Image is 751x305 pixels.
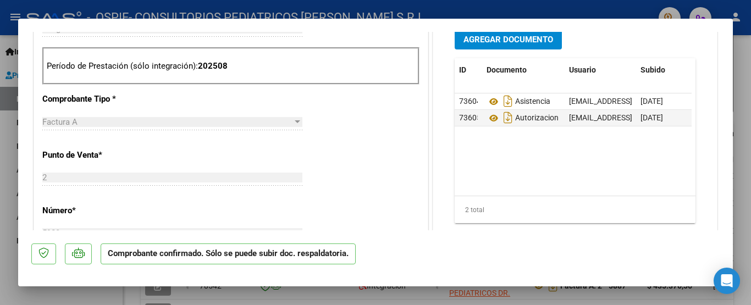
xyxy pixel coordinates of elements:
[47,60,415,73] p: Período de Prestación (sólo integración):
[565,58,636,82] datatable-header-cell: Usuario
[433,21,717,249] div: DOCUMENTACIÓN RESPALDATORIA
[487,97,550,106] span: Asistencia
[501,92,515,110] i: Descargar documento
[487,65,527,74] span: Documento
[482,58,565,82] datatable-header-cell: Documento
[42,93,156,106] p: Comprobante Tipo *
[714,268,740,294] div: Open Intercom Messenger
[198,61,228,71] strong: 202508
[455,58,482,82] datatable-header-cell: ID
[101,243,356,265] p: Comprobante confirmado. Sólo se puede subir doc. respaldatoria.
[42,149,156,162] p: Punto de Venta
[42,204,156,217] p: Número
[501,109,515,126] i: Descargar documento
[459,65,466,74] span: ID
[691,58,746,82] datatable-header-cell: Acción
[459,97,481,106] span: 73604
[640,97,663,106] span: [DATE]
[455,196,695,224] div: 2 total
[455,29,562,49] button: Agregar Documento
[569,65,596,74] span: Usuario
[640,65,665,74] span: Subido
[640,113,663,122] span: [DATE]
[459,113,481,122] span: 73605
[463,35,553,45] span: Agregar Documento
[487,114,559,123] span: Autorizacion
[636,58,691,82] datatable-header-cell: Subido
[42,117,78,127] span: Factura A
